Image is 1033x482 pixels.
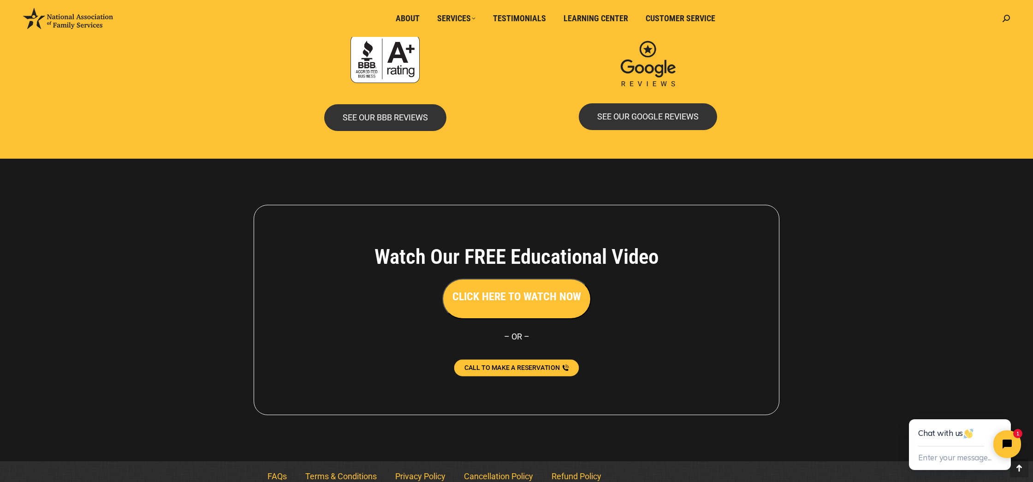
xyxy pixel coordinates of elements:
span: SEE OUR BBB REVIEWS [343,113,428,122]
h4: Watch Our FREE Educational Video [323,244,710,269]
a: Customer Service [639,10,722,27]
a: About [389,10,426,27]
span: CALL TO MAKE A RESERVATION [464,364,560,371]
button: CLICK HERE TO WATCH NOW [442,279,591,319]
span: About [396,13,420,24]
span: – OR – [504,332,529,341]
img: Google Reviews [613,35,683,95]
a: SEE OUR BBB REVIEWS [324,104,446,131]
iframe: Tidio Chat [888,390,1033,482]
span: Testimonials [493,13,546,24]
img: Accredited A+ with Better Business Bureau [350,35,420,83]
span: SEE OUR GOOGLE REVIEWS [597,113,699,121]
span: Learning Center [564,13,628,24]
img: National Association of Family Services [23,8,113,29]
span: Services [437,13,475,24]
span: Customer Service [646,13,715,24]
h3: CLICK HERE TO WATCH NOW [452,289,581,304]
a: CALL TO MAKE A RESERVATION [454,359,579,376]
a: Learning Center [557,10,635,27]
a: SEE OUR GOOGLE REVIEWS [579,103,717,130]
a: CLICK HERE TO WATCH NOW [442,292,591,302]
a: Testimonials [487,10,552,27]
